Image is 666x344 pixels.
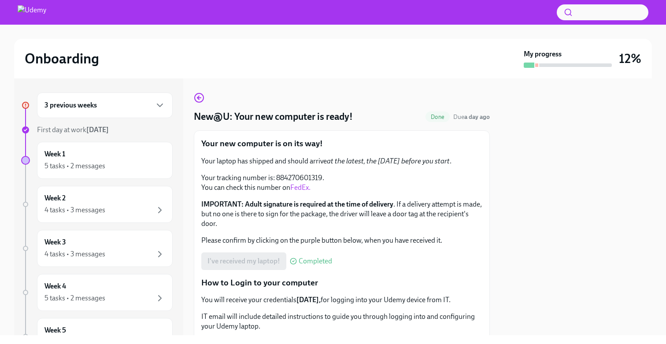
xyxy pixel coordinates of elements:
div: 5 tasks • 2 messages [44,161,105,171]
h6: Week 1 [44,149,65,159]
img: Udemy [18,5,46,19]
strong: [DATE] [86,126,109,134]
h6: Week 2 [44,193,66,203]
h6: Week 5 [44,326,66,335]
a: Week 15 tasks • 2 messages [21,142,173,179]
div: 4 tasks • 3 messages [44,249,105,259]
span: Completed [299,258,332,265]
a: Week 45 tasks • 2 messages [21,274,173,311]
div: 3 previous weeks [37,92,173,118]
a: First day at work[DATE] [21,125,173,135]
strong: [DATE], [296,296,321,304]
p: Please confirm by clicking on the purple button below, when you have received it. [201,236,482,245]
a: Week 24 tasks • 3 messages [21,186,173,223]
h3: 12% [619,51,641,67]
p: . If a delivery attempt is made, but no one is there to sign for the package, the driver will lea... [201,200,482,229]
a: FedEx. [290,183,311,192]
p: Your laptop has shipped and should arrive . [201,156,482,166]
p: How to Login to your computer [201,277,482,289]
p: You will receive your credentials for logging into your Udemy device from IT. [201,295,482,305]
div: 5 tasks • 2 messages [44,293,105,303]
a: Week 34 tasks • 3 messages [21,230,173,267]
strong: a day ago [464,113,490,121]
span: Due [453,113,490,121]
div: 4 tasks • 3 messages [44,205,105,215]
span: September 13th, 2025 12:00 [453,113,490,121]
h6: 3 previous weeks [44,100,97,110]
h2: Onboarding [25,50,99,67]
h4: New@U: Your new computer is ready! [194,110,353,123]
h6: Week 3 [44,237,66,247]
span: Done [425,114,450,120]
h6: Week 4 [44,281,66,291]
strong: IMPORTANT: Adult signature is required at the time of delivery [201,200,393,208]
p: Your new computer is on its way! [201,138,482,149]
p: IT email will include detailed instructions to guide you through logging into and configuring you... [201,312,482,331]
em: at the latest, the [DATE] before you start [327,157,450,165]
span: First day at work [37,126,109,134]
p: Your tracking number is: 884270601319. You can check this number on [201,173,482,192]
strong: My progress [524,49,562,59]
